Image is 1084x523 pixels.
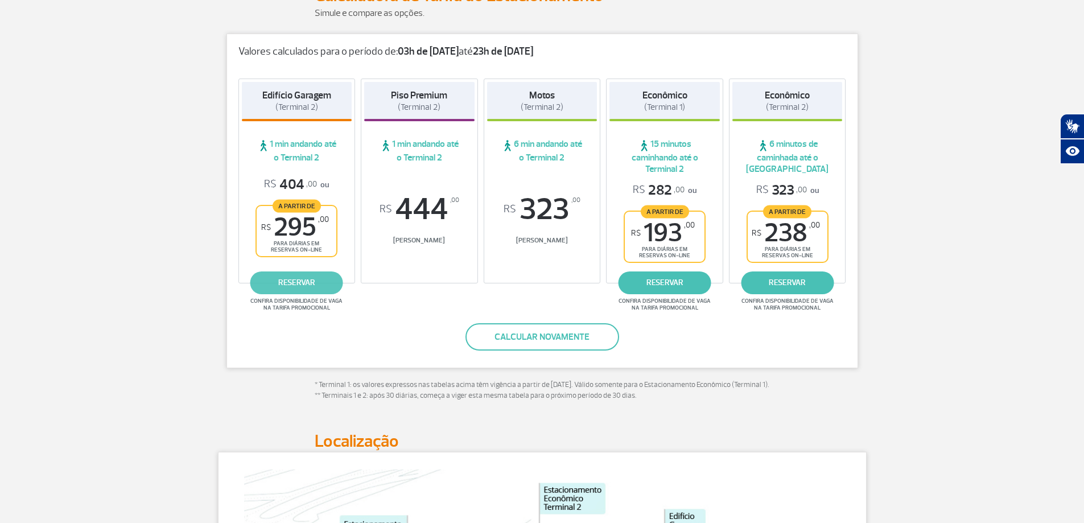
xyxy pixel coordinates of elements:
[249,298,344,311] span: Confira disponibilidade de vaga na tarifa promocional
[264,176,329,193] p: ou
[487,194,597,225] span: 323
[631,220,695,246] span: 193
[631,228,641,238] sup: R$
[273,199,321,212] span: A partir de
[315,380,770,402] p: * Terminal 1: os valores expressos nas tabelas acima têm vigência a partir de [DATE]. Válido some...
[809,220,820,230] sup: ,00
[634,246,695,259] span: para diárias em reservas on-line
[262,89,331,101] strong: Edifício Garagem
[242,138,352,163] span: 1 min andando até o Terminal 2
[364,236,475,245] span: [PERSON_NAME]
[521,102,563,113] span: (Terminal 2)
[391,89,447,101] strong: Piso Premium
[756,182,819,199] p: ou
[465,323,619,351] button: Calcular novamente
[473,45,533,58] strong: 23h de [DATE]
[1060,114,1084,139] button: Abrir tradutor de língua de sinais.
[617,298,712,311] span: Confira disponibilidade de vaga na tarifa promocional
[398,102,440,113] span: (Terminal 2)
[752,228,761,238] sup: R$
[364,194,475,225] span: 444
[756,182,807,199] span: 323
[741,271,834,294] a: reservar
[633,182,696,199] p: ou
[487,138,597,163] span: 6 min andando até o Terminal 2
[275,102,318,113] span: (Terminal 2)
[732,138,843,175] span: 6 minutos de caminhada até o [GEOGRAPHIC_DATA]
[1060,114,1084,164] div: Plugin de acessibilidade da Hand Talk.
[450,194,459,207] sup: ,00
[740,298,835,311] span: Confira disponibilidade de vaga na tarifa promocional
[487,236,597,245] span: [PERSON_NAME]
[766,102,809,113] span: (Terminal 2)
[757,246,818,259] span: para diárias em reservas on-line
[752,220,820,246] span: 238
[238,46,846,58] p: Valores calculados para o período de: até
[315,6,770,20] p: Simule e compare as opções.
[364,138,475,163] span: 1 min andando até o Terminal 2
[684,220,695,230] sup: ,00
[641,205,689,218] span: A partir de
[642,89,687,101] strong: Econômico
[571,194,580,207] sup: ,00
[266,240,327,253] span: para diárias em reservas on-line
[398,45,459,58] strong: 03h de [DATE]
[765,89,810,101] strong: Econômico
[380,203,392,216] sup: R$
[264,176,317,193] span: 404
[318,215,329,224] sup: ,00
[1060,139,1084,164] button: Abrir recursos assistivos.
[529,89,555,101] strong: Motos
[644,102,685,113] span: (Terminal 1)
[633,182,685,199] span: 282
[619,271,711,294] a: reservar
[504,203,516,216] sup: R$
[250,271,343,294] a: reservar
[261,223,271,232] sup: R$
[763,205,811,218] span: A partir de
[315,431,770,452] h2: Localização
[609,138,720,175] span: 15 minutos caminhando até o Terminal 2
[261,215,329,240] span: 295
